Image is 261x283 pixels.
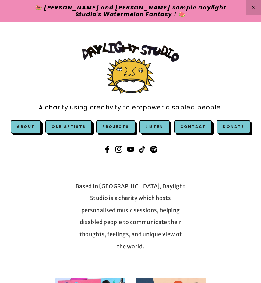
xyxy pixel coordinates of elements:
a: Our Artists [45,120,92,133]
a: Contact [174,120,212,133]
a: Projects [96,120,135,133]
img: Daylight Studio [82,41,179,93]
a: Donate [217,120,250,133]
a: A charity using creativity to empower disabled people. [39,101,222,114]
p: Based in [GEOGRAPHIC_DATA], Daylight Studio is a charity which hosts personalised music sessions,... [75,180,186,253]
a: About [17,124,35,129]
a: Listen [146,124,163,129]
